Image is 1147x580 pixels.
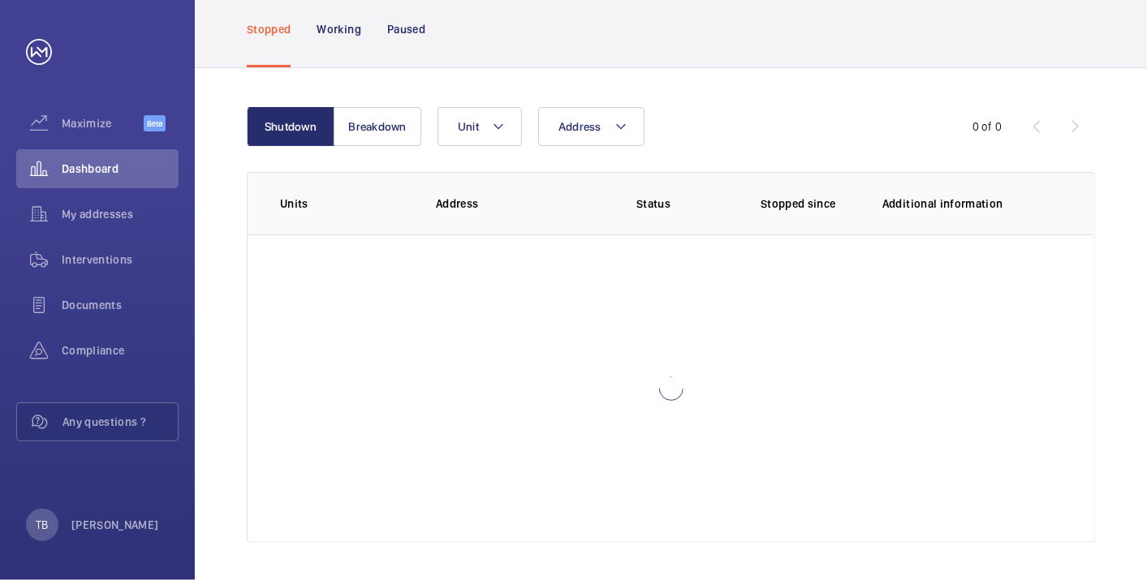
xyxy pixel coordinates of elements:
span: Maximize [62,115,144,131]
button: Unit [438,107,522,146]
span: Compliance [62,342,179,359]
span: Address [558,120,602,133]
div: 0 of 0 [972,118,1002,135]
span: Any questions ? [63,414,178,430]
p: Additional information [882,195,1062,212]
p: Units [280,195,410,212]
span: Dashboard [62,161,179,177]
p: Stopped since [761,195,856,212]
span: Documents [62,297,179,313]
button: Breakdown [334,107,421,146]
p: [PERSON_NAME] [71,517,159,533]
p: TB [36,517,48,533]
p: Address [436,195,572,212]
p: Working [317,21,360,37]
p: Stopped [247,21,291,37]
span: Beta [144,115,166,131]
p: Status [584,195,723,212]
button: Address [538,107,645,146]
button: Shutdown [247,107,334,146]
span: Unit [458,120,479,133]
p: Paused [387,21,425,37]
span: Interventions [62,251,179,268]
span: My addresses [62,206,179,222]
